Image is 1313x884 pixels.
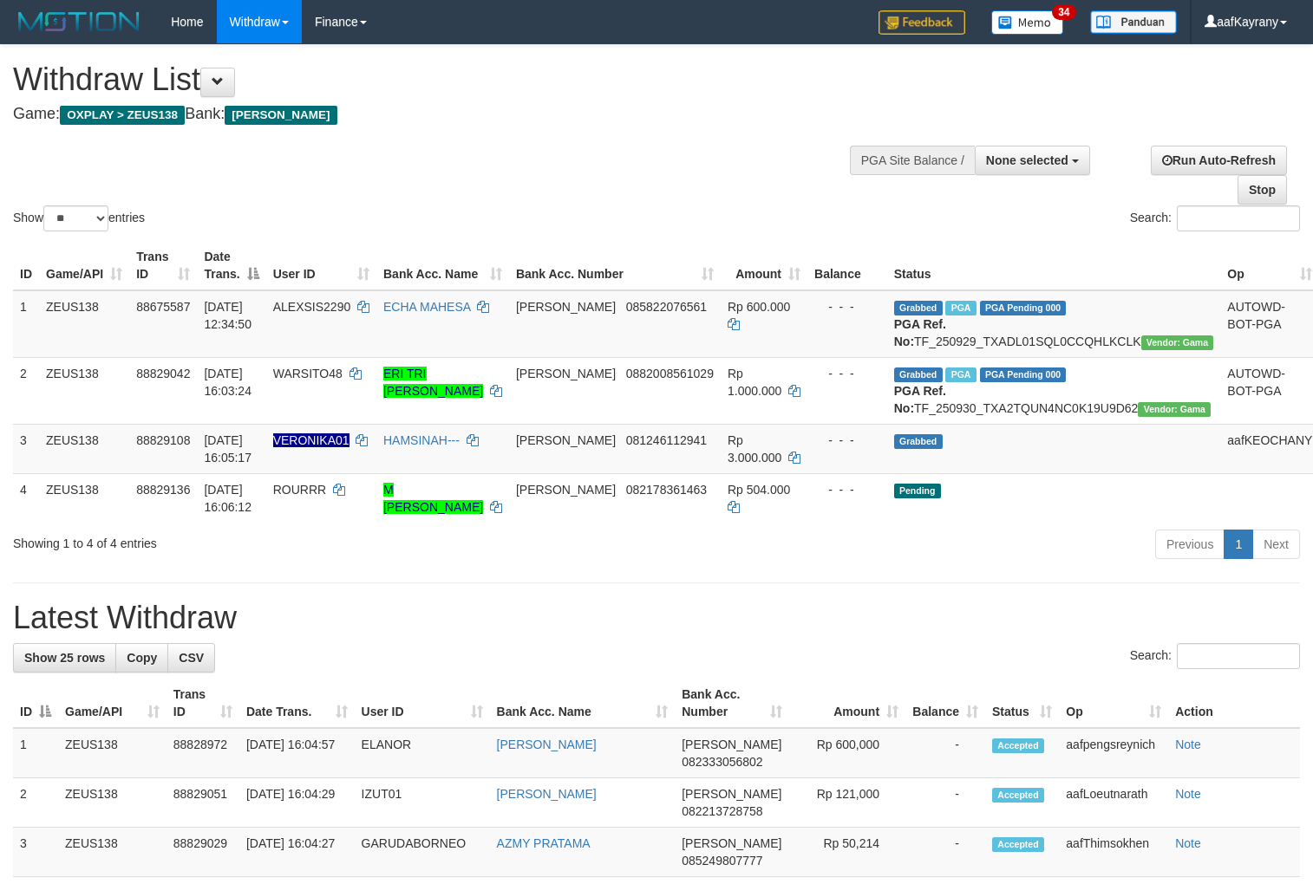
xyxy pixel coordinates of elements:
[814,481,880,498] div: - - -
[1052,4,1075,20] span: 34
[13,601,1300,635] h1: Latest Withdraw
[39,357,129,424] td: ZEUS138
[13,9,145,35] img: MOTION_logo.png
[1130,205,1300,231] label: Search:
[383,300,470,314] a: ECHA MAHESA
[204,367,251,398] span: [DATE] 16:03:24
[136,300,190,314] span: 88675587
[985,679,1059,728] th: Status: activate to sort column ascending
[992,788,1044,803] span: Accepted
[197,241,265,290] th: Date Trans.: activate to sort column descending
[39,290,129,358] td: ZEUS138
[1168,679,1300,728] th: Action
[167,828,239,877] td: 88829029
[383,483,483,514] a: M [PERSON_NAME]
[136,367,190,380] span: 88829042
[273,300,351,314] span: ALEXSIS2290
[13,424,39,473] td: 3
[807,241,887,290] th: Balance
[814,365,880,382] div: - - -
[1059,828,1168,877] td: aafThimsokhen
[626,483,707,497] span: Copy 082178361463 to clipboard
[1252,530,1300,559] a: Next
[179,651,204,665] span: CSV
[1151,146,1287,175] a: Run Auto-Refresh
[39,473,129,523] td: ZEUS138
[355,778,490,828] td: IZUT01
[887,357,1221,424] td: TF_250930_TXA2TQUN4NC0K19U9D62
[626,433,707,447] span: Copy 081246112941 to clipboard
[497,738,597,751] a: [PERSON_NAME]
[814,432,880,449] div: - - -
[894,301,943,315] span: Grabbed
[39,424,129,473] td: ZEUS138
[1177,643,1300,669] input: Search:
[497,787,597,801] a: [PERSON_NAME]
[167,778,239,828] td: 88829051
[383,433,460,447] a: HAMSINAH---
[273,367,343,380] span: WARSITO48
[383,367,483,398] a: ERI TRI [PERSON_NAME]
[273,483,326,497] span: ROURRR
[721,241,807,290] th: Amount: activate to sort column ascending
[266,241,376,290] th: User ID: activate to sort column ascending
[1141,335,1214,350] span: Vendor URL: https://trx31.1velocity.biz
[626,300,707,314] span: Copy 085822076561 to clipboard
[13,473,39,523] td: 4
[980,367,1067,382] span: PGA Pending
[905,679,985,728] th: Balance: activate to sort column ascending
[991,10,1064,35] img: Button%20Memo.svg
[975,146,1090,175] button: None selected
[1175,836,1201,850] a: Note
[789,679,905,728] th: Amount: activate to sort column ascending
[1155,530,1225,559] a: Previous
[129,241,197,290] th: Trans ID: activate to sort column ascending
[1175,787,1201,801] a: Note
[728,367,781,398] span: Rp 1.000.000
[1238,175,1287,205] a: Stop
[516,483,616,497] span: [PERSON_NAME]
[626,367,714,380] span: Copy 0882008561029 to clipboard
[789,828,905,877] td: Rp 50,214
[1059,778,1168,828] td: aafLoeutnarath
[516,433,616,447] span: [PERSON_NAME]
[355,679,490,728] th: User ID: activate to sort column ascending
[115,643,168,673] a: Copy
[58,778,167,828] td: ZEUS138
[894,484,941,498] span: Pending
[58,828,167,877] td: ZEUS138
[682,755,762,769] span: Copy 082333056802 to clipboard
[1175,738,1201,751] a: Note
[1224,530,1253,559] a: 1
[789,778,905,828] td: Rp 121,000
[1090,10,1177,34] img: panduan.png
[516,300,616,314] span: [PERSON_NAME]
[60,106,185,125] span: OXPLAY > ZEUS138
[355,828,490,877] td: GARUDABORNEO
[58,728,167,778] td: ZEUS138
[204,300,251,331] span: [DATE] 12:34:50
[204,433,251,465] span: [DATE] 16:05:17
[204,483,251,514] span: [DATE] 16:06:12
[945,301,976,315] span: Marked by aafpengsreynich
[1059,679,1168,728] th: Op: activate to sort column ascending
[509,241,721,290] th: Bank Acc. Number: activate to sort column ascending
[58,679,167,728] th: Game/API: activate to sort column ascending
[887,290,1221,358] td: TF_250929_TXADL01SQL0CCQHLKCLK
[497,836,591,850] a: AZMY PRATAMA
[167,679,239,728] th: Trans ID: activate to sort column ascending
[13,241,39,290] th: ID
[682,836,781,850] span: [PERSON_NAME]
[728,300,790,314] span: Rp 600.000
[376,241,509,290] th: Bank Acc. Name: activate to sort column ascending
[273,433,349,447] span: Nama rekening ada tanda titik/strip, harap diedit
[728,483,790,497] span: Rp 504.000
[945,367,976,382] span: Marked by aafpengsreynich
[894,367,943,382] span: Grabbed
[355,728,490,778] td: ELANOR
[239,828,355,877] td: [DATE] 16:04:27
[13,643,116,673] a: Show 25 rows
[894,434,943,449] span: Grabbed
[980,301,1067,315] span: PGA Pending
[136,483,190,497] span: 88829136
